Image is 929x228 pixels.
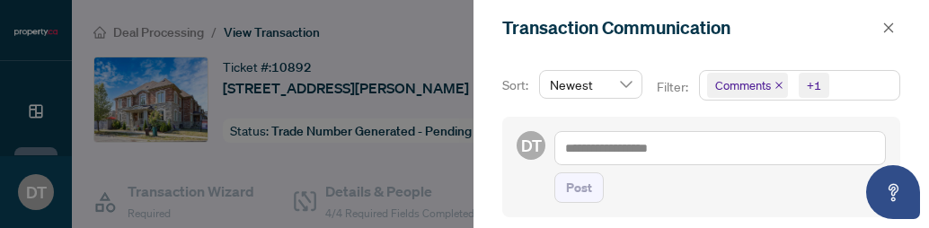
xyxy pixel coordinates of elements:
[866,165,920,219] button: Open asap
[502,75,532,95] p: Sort:
[707,73,788,98] span: Comments
[554,172,604,203] button: Post
[774,81,783,90] span: close
[715,76,771,94] span: Comments
[657,77,691,97] p: Filter:
[502,14,877,41] div: Transaction Communication
[550,71,632,98] span: Newest
[807,76,821,94] div: +1
[882,22,895,34] span: close
[521,133,542,158] span: DT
